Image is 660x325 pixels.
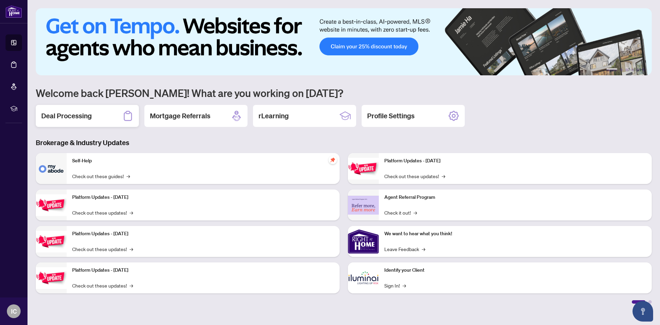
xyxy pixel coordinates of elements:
[631,68,634,71] button: 4
[150,111,210,121] h2: Mortgage Referrals
[384,194,646,201] p: Agent Referral Program
[442,172,445,180] span: →
[36,194,67,216] img: Platform Updates - September 16, 2025
[72,194,334,201] p: Platform Updates - [DATE]
[422,245,425,253] span: →
[72,267,334,274] p: Platform Updates - [DATE]
[626,68,628,71] button: 3
[36,267,67,289] img: Platform Updates - July 8, 2025
[384,209,417,216] a: Check it out!→
[72,230,334,238] p: Platform Updates - [DATE]
[72,245,133,253] a: Check out these updates!→
[5,5,22,18] img: logo
[348,226,379,257] img: We want to hear what you think!
[130,209,133,216] span: →
[606,68,617,71] button: 1
[384,245,425,253] a: Leave Feedback→
[642,68,645,71] button: 6
[41,111,92,121] h2: Deal Processing
[258,111,289,121] h2: rLearning
[414,209,417,216] span: →
[36,86,652,99] h1: Welcome back [PERSON_NAME]! What are you working on [DATE]?
[384,267,646,274] p: Identify your Client
[384,172,445,180] a: Check out these updates!→
[403,282,406,289] span: →
[348,262,379,293] img: Identify your Client
[72,282,133,289] a: Check out these updates!→
[637,68,639,71] button: 5
[384,282,406,289] a: Sign In!→
[36,153,67,184] img: Self-Help
[11,306,17,316] span: IC
[72,209,133,216] a: Check out these updates!→
[126,172,130,180] span: →
[367,111,415,121] h2: Profile Settings
[130,245,133,253] span: →
[348,158,379,180] img: Platform Updates - June 23, 2025
[329,156,337,164] span: pushpin
[348,196,379,215] img: Agent Referral Program
[72,157,334,165] p: Self-Help
[632,301,653,322] button: Open asap
[36,231,67,252] img: Platform Updates - July 21, 2025
[384,157,646,165] p: Platform Updates - [DATE]
[130,282,133,289] span: →
[384,230,646,238] p: We want to hear what you think!
[72,172,130,180] a: Check out these guides!→
[36,138,652,148] h3: Brokerage & Industry Updates
[620,68,623,71] button: 2
[36,8,652,75] img: Slide 0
